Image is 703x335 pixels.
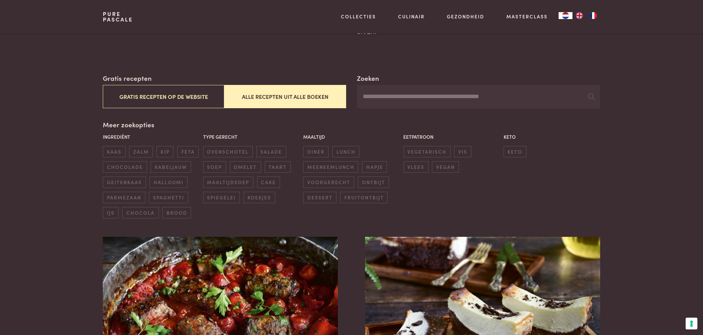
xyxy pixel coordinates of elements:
span: omelet [230,161,261,173]
span: feta [177,146,199,157]
span: fruitontbijt [340,192,388,203]
span: brood [162,207,191,218]
span: zalm [129,146,153,157]
span: dessert [303,192,336,203]
a: NL [559,12,573,19]
span: chocolade [103,161,147,173]
button: Uw voorkeuren voor toestemming voor trackingtechnologieën [686,318,697,329]
p: Type gerecht [203,133,300,140]
span: ijs [103,207,118,218]
p: Eetpatroon [404,133,500,140]
span: salade [256,146,286,157]
span: lunch [332,146,359,157]
span: maaltijdsoep [203,177,253,188]
aside: Language selected: Nederlands [559,12,600,19]
div: Language [559,12,573,19]
span: halloumi [150,177,187,188]
span: taart [265,161,291,173]
span: keto [504,146,526,157]
span: spaghetti [149,192,188,203]
span: vlees [404,161,429,173]
span: kabeljauw [151,161,191,173]
a: PurePascale [103,11,133,22]
span: cake [257,177,280,188]
a: Gezondheid [447,13,484,20]
button: Alle recepten uit alle boeken [224,85,346,108]
a: EN [573,12,586,19]
span: koekjes [244,192,275,203]
a: Collecties [341,13,376,20]
span: meeneemlunch [303,161,358,173]
a: FR [586,12,600,19]
button: Gratis recepten op de website [103,85,224,108]
span: diner [303,146,328,157]
p: Ingrediënt [103,133,199,140]
a: Masterclass [506,13,548,20]
span: voorgerecht [303,177,354,188]
ul: Language list [573,12,600,19]
label: Gratis recepten [103,73,152,83]
span: soep [203,161,226,173]
span: vegetarisch [404,146,451,157]
p: Keto [504,133,600,140]
span: hapje [362,161,387,173]
span: ovenschotel [203,146,253,157]
p: Maaltijd [303,133,400,140]
span: parmezaan [103,192,145,203]
span: chocola [122,207,159,218]
span: kip [156,146,173,157]
span: spiegelei [203,192,240,203]
span: geitenkaas [103,177,146,188]
a: Culinair [398,13,425,20]
span: vegan [432,161,459,173]
label: Zoeken [357,73,379,83]
span: kaas [103,146,125,157]
span: vis [454,146,471,157]
span: ontbijt [358,177,389,188]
